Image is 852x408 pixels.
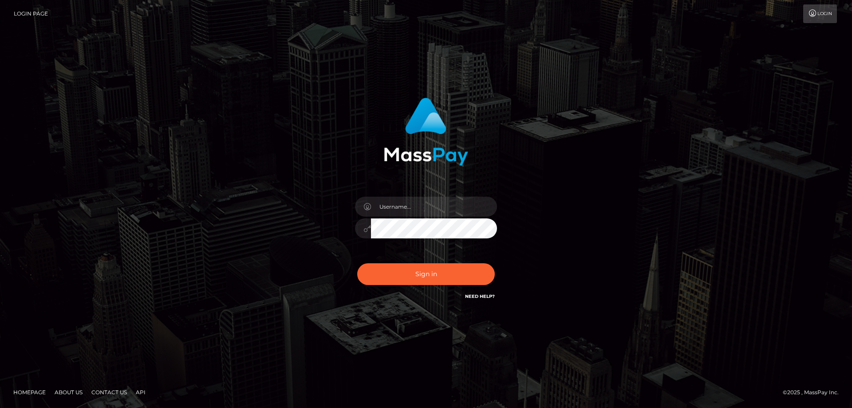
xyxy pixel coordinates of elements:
[371,197,497,217] input: Username...
[10,385,49,399] a: Homepage
[384,98,468,166] img: MassPay Login
[783,388,845,397] div: © 2025 , MassPay Inc.
[803,4,837,23] a: Login
[357,263,495,285] button: Sign in
[88,385,130,399] a: Contact Us
[51,385,86,399] a: About Us
[14,4,48,23] a: Login Page
[465,293,495,299] a: Need Help?
[132,385,149,399] a: API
